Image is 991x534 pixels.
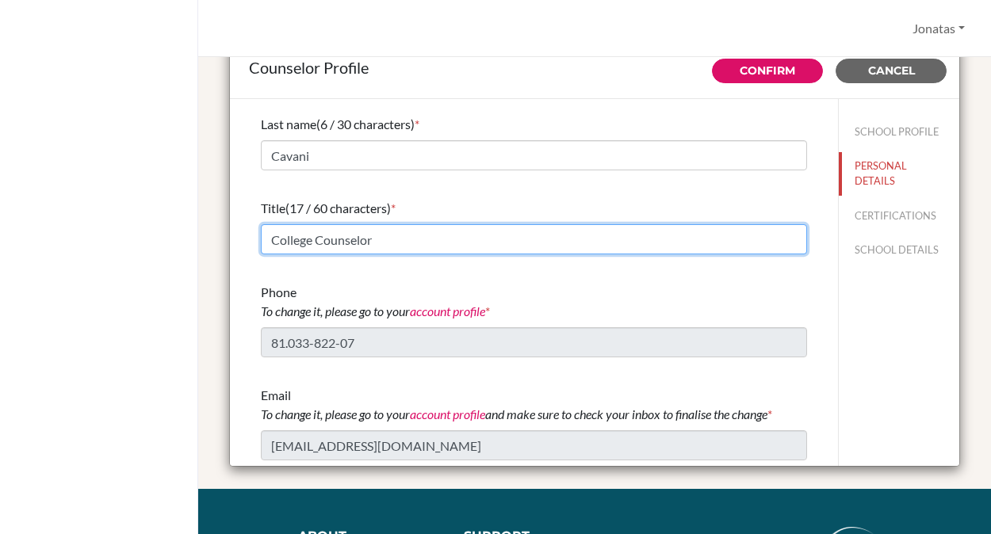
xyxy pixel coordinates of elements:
i: To change it, please go to your [261,303,485,318]
button: CERTIFICATIONS [839,202,959,230]
span: (6 / 30 characters) [316,116,415,132]
span: (17 / 60 characters) [285,200,391,216]
span: Phone [261,284,485,318]
a: account profile [410,303,485,318]
span: Last name [261,116,316,132]
button: SCHOOL DETAILS [839,236,959,264]
span: Title [261,200,285,216]
button: PERSONAL DETAILS [839,152,959,195]
span: Email [261,387,767,421]
button: Jonatas [905,13,972,44]
a: account profile [410,406,485,421]
i: To change it, please go to your and make sure to check your inbox to finalise the change [261,406,767,421]
div: Counselor Profile [249,55,940,79]
button: SCHOOL PROFILE [839,118,959,146]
